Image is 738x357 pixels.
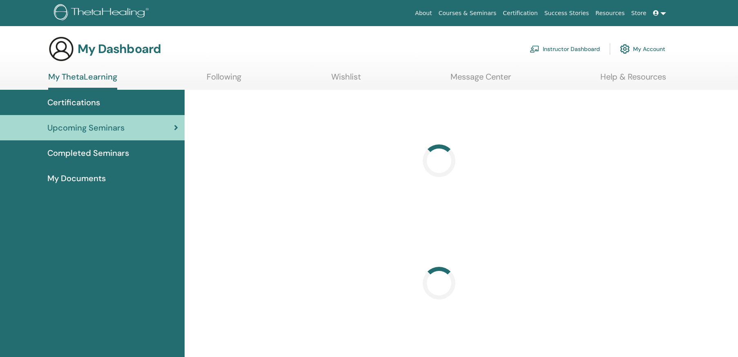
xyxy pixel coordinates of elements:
img: chalkboard-teacher.svg [530,45,540,53]
img: logo.png [54,4,152,22]
a: About [412,6,435,21]
a: Success Stories [541,6,592,21]
span: Certifications [47,96,100,109]
a: Certification [499,6,541,21]
a: Message Center [450,72,511,88]
a: Resources [592,6,628,21]
img: cog.svg [620,42,630,56]
img: generic-user-icon.jpg [48,36,74,62]
span: Completed Seminars [47,147,129,159]
span: My Documents [47,172,106,184]
h3: My Dashboard [78,42,161,56]
a: Courses & Seminars [435,6,500,21]
span: Upcoming Seminars [47,122,125,134]
a: Following [207,72,241,88]
a: Wishlist [331,72,361,88]
a: Store [628,6,650,21]
a: Instructor Dashboard [530,40,600,58]
a: My ThetaLearning [48,72,117,90]
a: Help & Resources [600,72,666,88]
a: My Account [620,40,665,58]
